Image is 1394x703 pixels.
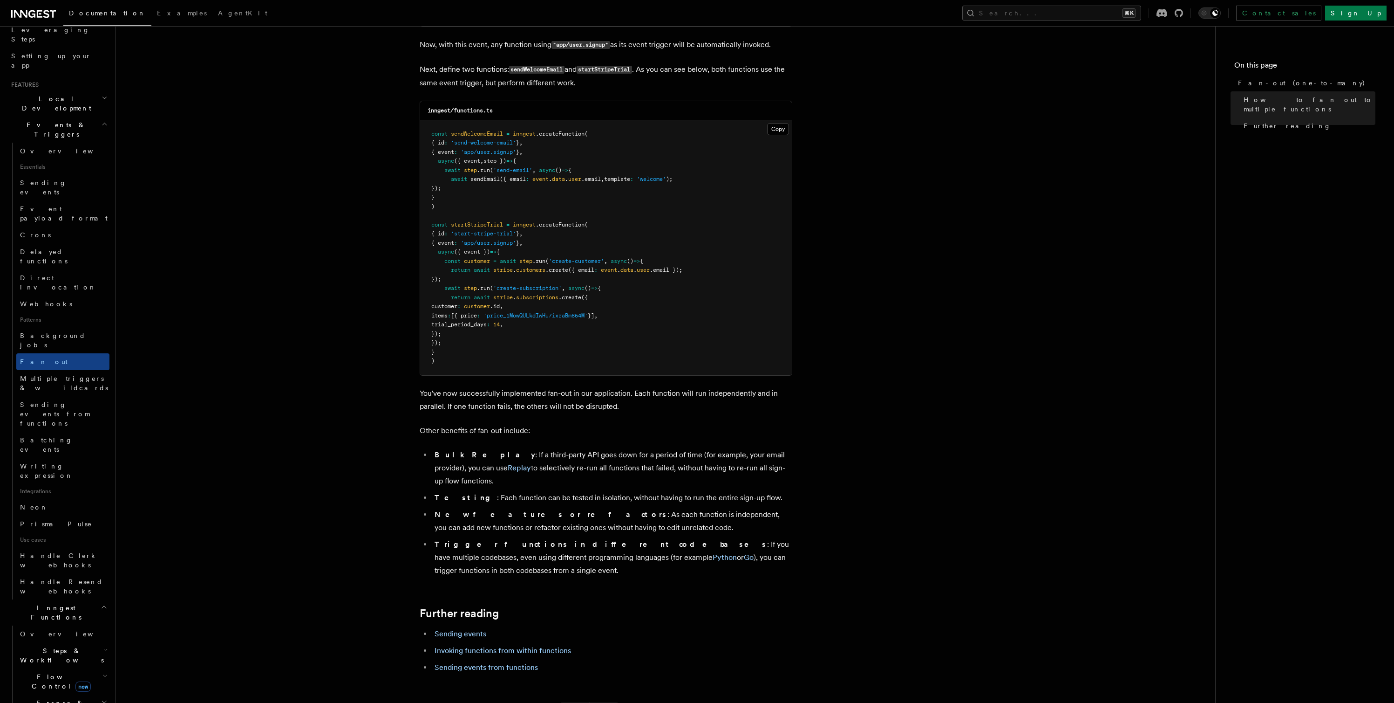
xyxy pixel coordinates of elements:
span: ) [431,358,435,364]
span: , [500,303,503,310]
span: .run [532,258,545,264]
span: step [464,285,477,291]
span: trial_period_days [431,321,487,328]
span: Batching events [20,436,73,453]
span: , [532,167,536,173]
span: Further reading [1244,121,1331,131]
span: .run [477,167,490,173]
span: await [474,267,490,273]
span: Sending events from functions [20,401,89,427]
span: inngest [513,221,536,228]
span: = [506,221,510,228]
p: Next, define two functions: and . As you can see below, both functions use the same event trigger... [420,63,792,90]
a: Crons [16,227,109,243]
a: Overview [16,626,109,642]
span: step [464,167,477,173]
a: Sending events from functions [435,663,538,672]
code: sendWelcomeEmail [509,66,564,74]
h4: On this page [1234,60,1375,75]
span: const [431,131,448,137]
span: ({ [581,294,588,301]
span: await [500,258,516,264]
span: } [431,194,435,200]
p: Now, with this event, any function using as its event trigger will be automatically invoked. [420,38,792,52]
span: }); [431,331,441,337]
code: "app/user.signup" [551,41,610,49]
span: : [594,267,598,273]
span: => [591,285,598,291]
span: => [562,167,568,173]
span: .create [558,294,581,301]
a: Further reading [420,607,499,620]
span: => [490,248,496,255]
a: Overview [16,143,109,159]
span: .createFunction [536,131,585,137]
span: Steps & Workflows [16,646,104,665]
span: async [568,285,585,291]
span: async [539,167,555,173]
span: { event [431,149,454,155]
span: Delayed functions [20,248,68,265]
span: : [477,312,480,319]
span: { [496,248,500,255]
span: sendEmail [470,176,500,182]
span: ( [545,258,549,264]
span: inngest [513,131,536,137]
span: , [519,139,523,146]
span: Events & Triggers [7,120,102,139]
strong: Bulk Replay [435,450,535,459]
span: ( [585,131,588,137]
span: const [431,221,448,228]
span: . [513,294,516,301]
span: 'create-customer' [549,258,604,264]
span: : [526,176,529,182]
a: Fan-out (one-to-many) [1234,75,1375,91]
span: 'start-stripe-trial' [451,230,516,237]
a: Neon [16,499,109,516]
span: }] [588,312,594,319]
span: , [601,176,604,182]
a: Contact sales [1236,6,1321,21]
span: 'app/user.signup' [461,240,516,246]
span: await [444,285,461,291]
span: .create [545,267,568,273]
span: Sending events [20,179,67,196]
a: Sending events from functions [16,396,109,432]
span: 'welcome' [637,176,666,182]
li: : As each function is independent, you can add new functions or refactor existing ones without ha... [432,508,792,534]
p: Other benefits of fan-out include: [420,424,792,437]
kbd: ⌘K [1122,8,1136,18]
span: , [562,285,565,291]
span: . [617,267,620,273]
span: step [519,258,532,264]
span: , [519,230,523,237]
span: Background jobs [20,332,86,349]
span: { [640,258,643,264]
span: async [438,248,454,255]
a: Handle Resend webhooks [16,573,109,600]
span: Features [7,81,39,89]
span: customer [464,258,490,264]
span: await [474,294,490,301]
span: Essentials [16,159,109,174]
a: Writing expression [16,458,109,484]
span: customer [464,303,490,310]
span: => [506,158,513,164]
span: .createFunction [536,221,585,228]
span: [{ price [451,312,477,319]
span: 'app/user.signup' [461,149,516,155]
span: stripe [493,267,513,273]
span: .run [477,285,490,291]
span: Setting up your app [11,52,91,69]
span: : [454,240,457,246]
span: , [519,240,523,246]
span: }); [431,276,441,283]
li: : If you have multiple codebases, even using different programming languages (for example or ), y... [432,538,792,577]
a: AgentKit [212,3,273,25]
span: Patterns [16,312,109,327]
span: { [568,167,571,173]
span: event [532,176,549,182]
span: ({ event [454,158,480,164]
a: Further reading [1240,117,1375,134]
span: () [555,167,562,173]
